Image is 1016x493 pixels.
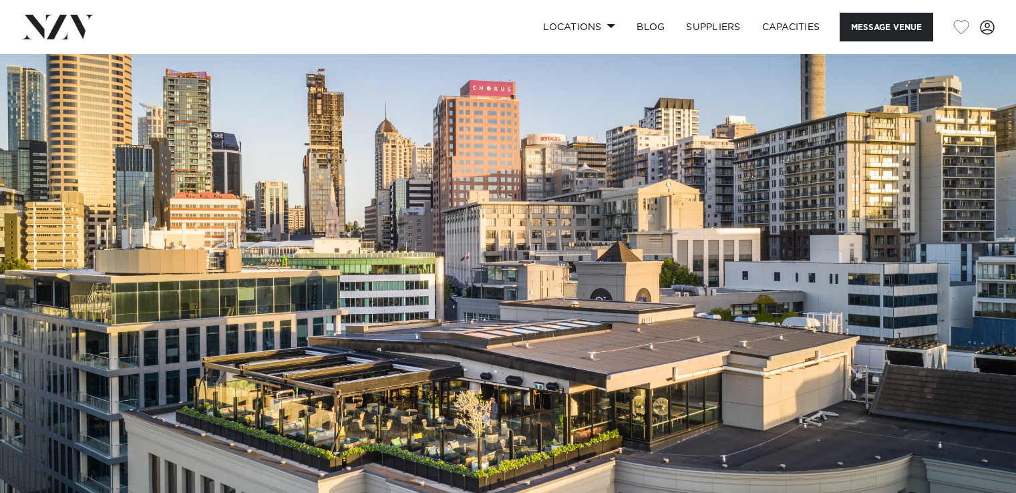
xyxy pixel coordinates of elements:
a: Locations [532,13,626,41]
a: Capacities [751,13,831,41]
a: SUPPLIERS [675,13,751,41]
button: Message Venue [840,13,933,41]
a: BLOG [626,13,675,41]
img: nzv-logo.png [21,15,94,39]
